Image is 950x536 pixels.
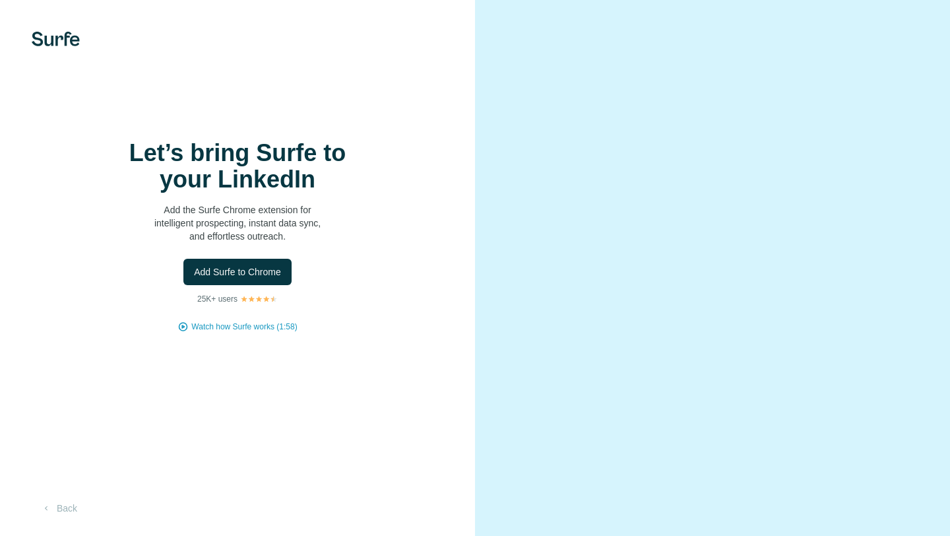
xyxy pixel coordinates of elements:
h1: Let’s bring Surfe to your LinkedIn [106,140,369,193]
img: Rating Stars [240,295,278,303]
button: Back [32,496,86,520]
button: Watch how Surfe works (1:58) [191,321,297,333]
button: Add Surfe to Chrome [183,259,292,285]
p: 25K+ users [197,293,237,305]
span: Add Surfe to Chrome [194,265,281,279]
p: Add the Surfe Chrome extension for intelligent prospecting, instant data sync, and effortless out... [106,203,369,243]
img: Surfe's logo [32,32,80,46]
